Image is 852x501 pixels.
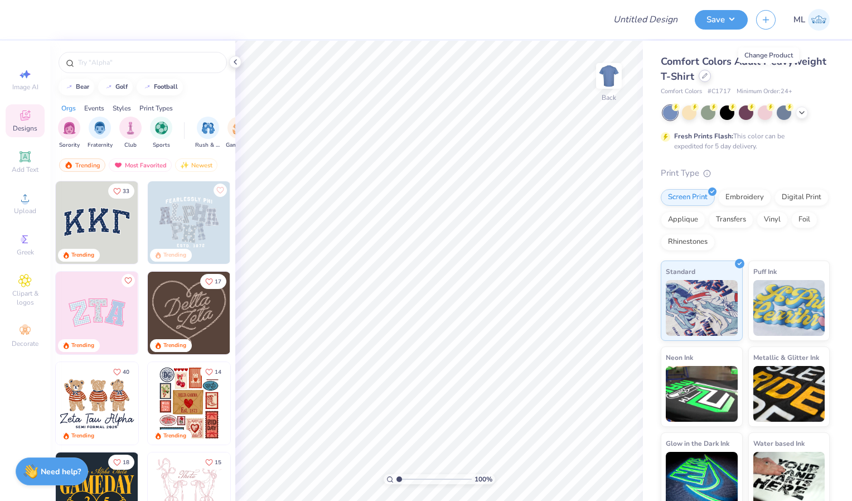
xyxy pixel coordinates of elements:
[475,474,492,484] span: 100 %
[233,122,245,134] img: Game Day Image
[122,274,135,287] button: Like
[124,122,137,134] img: Club Image
[604,8,686,31] input: Untitled Design
[94,122,106,134] img: Fraternity Image
[88,117,113,150] button: filter button
[230,362,312,445] img: b0e5e834-c177-467b-9309-b33acdc40f03
[139,103,173,113] div: Print Types
[56,272,138,354] img: 9980f5e8-e6a1-4b4a-8839-2b0e9349023c
[153,141,170,150] span: Sports
[598,65,620,87] img: Back
[138,272,220,354] img: 5ee11766-d822-42f5-ad4e-763472bf8dcf
[123,460,129,465] span: 18
[202,122,215,134] img: Rush & Bid Image
[661,55,826,83] span: Comfort Colors Adult Heavyweight T-Shirt
[84,103,104,113] div: Events
[98,79,133,95] button: golf
[163,341,186,350] div: Trending
[195,117,221,150] button: filter button
[753,266,777,277] span: Puff Ink
[137,79,183,95] button: football
[661,87,702,97] span: Comfort Colors
[61,103,76,113] div: Orgs
[214,184,227,197] button: Like
[12,339,38,348] span: Decorate
[661,167,830,180] div: Print Type
[104,84,113,90] img: trend_line.gif
[119,117,142,150] div: filter for Club
[602,93,616,103] div: Back
[708,87,731,97] span: # C1717
[695,10,748,30] button: Save
[59,79,94,95] button: bear
[71,251,94,259] div: Trending
[661,234,715,250] div: Rhinestones
[14,206,36,215] span: Upload
[215,369,221,375] span: 14
[215,460,221,465] span: 15
[666,351,693,363] span: Neon Ink
[666,280,738,336] img: Standard
[718,189,771,206] div: Embroidery
[88,141,113,150] span: Fraternity
[791,211,817,228] div: Foil
[108,364,134,379] button: Like
[155,122,168,134] img: Sports Image
[753,437,805,449] span: Water based Ink
[138,181,220,264] img: edfb13fc-0e43-44eb-bea2-bf7fc0dd67f9
[108,184,134,199] button: Like
[13,124,37,133] span: Designs
[226,141,251,150] span: Game Day
[753,351,819,363] span: Metallic & Glitter Ink
[143,84,152,90] img: trend_line.gif
[666,366,738,422] img: Neon Ink
[195,117,221,150] div: filter for Rush & Bid
[661,211,705,228] div: Applique
[6,289,45,307] span: Clipart & logos
[738,47,799,63] div: Change Product
[64,161,73,169] img: trending.gif
[808,9,830,31] img: Megan Loiacono
[56,362,138,445] img: a3be6b59-b000-4a72-aad0-0c575b892a6b
[148,362,230,445] img: 6de2c09e-6ade-4b04-8ea6-6dac27e4729e
[163,432,186,440] div: Trending
[753,280,825,336] img: Puff Ink
[230,181,312,264] img: a3f22b06-4ee5-423c-930f-667ff9442f68
[17,248,34,257] span: Greek
[666,437,729,449] span: Glow in the Dark Ink
[123,369,129,375] span: 40
[12,165,38,174] span: Add Text
[661,189,715,206] div: Screen Print
[124,141,137,150] span: Club
[71,432,94,440] div: Trending
[666,266,695,277] span: Standard
[115,84,128,90] div: golf
[163,251,186,259] div: Trending
[59,141,80,150] span: Sorority
[88,117,113,150] div: filter for Fraternity
[114,161,123,169] img: most_fav.gif
[674,131,811,151] div: This color can be expedited for 5 day delivery.
[793,9,830,31] a: ML
[154,84,178,90] div: football
[138,362,220,445] img: d12c9beb-9502-45c7-ae94-40b97fdd6040
[113,103,131,113] div: Styles
[41,466,81,477] strong: Need help?
[226,117,251,150] button: filter button
[76,84,89,90] div: bear
[150,117,172,150] button: filter button
[200,455,226,470] button: Like
[674,132,733,141] strong: Fresh Prints Flash:
[148,272,230,354] img: 12710c6a-dcc0-49ce-8688-7fe8d5f96fe2
[63,122,76,134] img: Sorority Image
[737,87,792,97] span: Minimum Order: 24 +
[56,181,138,264] img: 3b9aba4f-e317-4aa7-a679-c95a879539bd
[175,158,217,172] div: Newest
[200,274,226,289] button: Like
[195,141,221,150] span: Rush & Bid
[709,211,753,228] div: Transfers
[753,366,825,422] img: Metallic & Glitter Ink
[150,117,172,150] div: filter for Sports
[148,181,230,264] img: 5a4b4175-9e88-49c8-8a23-26d96782ddc6
[180,161,189,169] img: Newest.gif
